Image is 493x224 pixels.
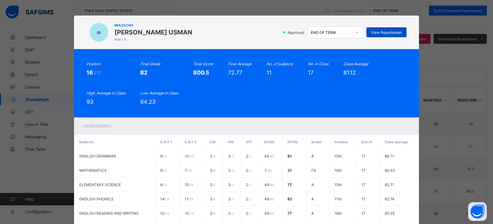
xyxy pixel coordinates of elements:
span: 2 [246,211,251,216]
span: / 15 [165,197,169,201]
span: 3 [228,197,234,201]
span: 2 [246,154,251,158]
span: 17 [308,69,314,76]
span: 82.74 [385,197,394,201]
span: 15th [334,154,342,158]
span: 81 [287,154,292,158]
span: 85.35 [385,211,395,216]
span: / 3 [230,169,234,172]
span: 3 [210,211,216,216]
span: Assessments [83,124,111,128]
span: ENGLISH PHONICS [79,197,114,201]
span: / 5 [212,169,216,172]
span: 17 [361,182,365,187]
span: / 2 [248,169,251,172]
span: 2 [246,197,251,201]
span: Total [287,140,298,144]
i: Final Average [228,62,252,66]
span: / 3 [230,197,234,201]
span: Approved [287,30,306,35]
span: / 2 [248,154,251,158]
span: 17 [361,168,365,173]
span: 64.23 [140,98,156,105]
span: 60.53 [385,168,395,173]
span: / 60 [269,197,274,201]
span: View Reportsheet [371,30,402,35]
span: 88.71 [385,154,394,158]
span: ATT [246,140,252,144]
span: A [311,182,314,187]
span: / 2 [248,197,251,201]
span: / 3 [230,154,234,158]
span: 49 [264,197,274,201]
span: HW [228,140,234,144]
span: / 15 [162,154,167,158]
span: A [311,197,314,201]
span: 17 [361,197,365,201]
span: / 2 [248,212,251,215]
span: 11 [185,197,193,201]
span: 800.5 [193,69,209,76]
span: 16 [86,69,94,76]
span: ELEMENTARY SCIENCE [79,182,121,187]
span: Subjects [79,140,94,144]
i: Final Grade [140,62,160,66]
span: / 15 [165,212,169,215]
span: 7 [185,168,192,173]
span: /17 [94,70,101,76]
span: 11 [267,69,272,76]
span: / 15 [162,183,167,187]
span: IU [97,30,101,35]
span: ENGLISH READING AND WRITING [79,211,139,216]
span: 31 [287,168,292,173]
span: Out of [361,140,372,144]
span: 10 [185,154,194,158]
span: / 15 [189,212,194,215]
span: MIA/23/240 [114,23,192,27]
span: MATHEMATICS [79,168,107,173]
span: 2 [246,182,251,187]
span: 82.71 [385,182,394,187]
div: END OF TERM [311,30,352,35]
span: 10 [160,211,169,216]
span: 3 [210,154,216,158]
span: Position [334,140,348,144]
span: 44 [264,182,274,187]
i: Class Average [343,62,368,66]
span: EXAM [264,140,274,144]
span: Grade [311,140,322,144]
span: / 5 [212,183,215,187]
span: 82 [287,197,292,201]
span: Class average [385,140,408,144]
span: 10 [185,211,194,216]
span: 8 [160,182,167,187]
button: Open asap [468,202,487,221]
span: / 15 [187,169,192,172]
span: / 3 [230,183,234,187]
span: 2 [246,168,251,173]
span: ENGLISH GRAMMAR [79,154,116,158]
i: Low. Average in Class [140,91,178,95]
span: 3 [210,168,216,173]
span: 11th [334,197,342,201]
span: 17 [361,154,365,158]
span: / 60 [269,212,274,215]
span: 15th [334,182,342,187]
span: CW [210,140,216,144]
i: Position [86,62,100,66]
span: / 15 [162,169,167,172]
span: 7 [264,168,272,173]
i: No. in Class [308,62,328,66]
span: 81.12 [343,69,356,76]
span: / 5 [212,197,216,201]
span: 9 [160,154,167,158]
span: / 15 [189,154,194,158]
span: 14 [160,197,169,201]
span: B2 [140,69,147,76]
span: 3 [228,182,234,187]
span: A [311,211,314,216]
span: 3 [228,154,234,158]
span: F9 [311,168,316,173]
i: High. Average in Class [86,91,125,95]
span: NUR 1 A [114,38,192,41]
